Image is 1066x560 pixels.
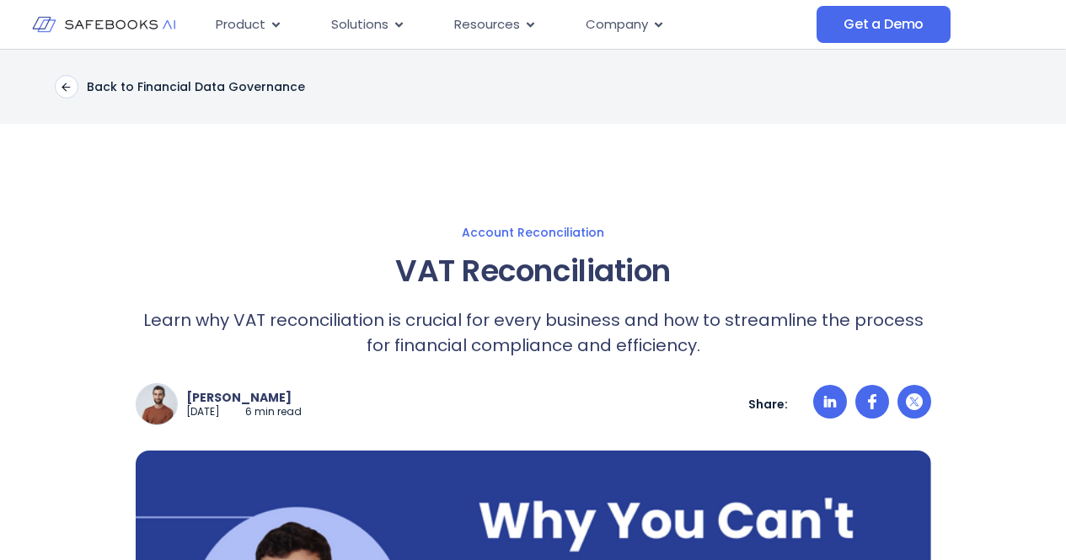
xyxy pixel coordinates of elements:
p: Learn why VAT reconciliation is crucial for every business and how to streamline the process for ... [136,307,931,358]
a: Get a Demo [817,6,951,43]
a: Back to Financial Data Governance [55,75,305,99]
span: Product [216,15,265,35]
span: Resources [454,15,520,35]
span: Solutions [331,15,388,35]
p: 6 min read [245,405,302,419]
p: Back to Financial Data Governance [87,79,305,94]
img: a man with a beard and a brown sweater [137,384,177,424]
div: Menu Toggle [202,8,817,41]
p: [DATE] [186,405,220,419]
p: Share: [748,397,788,412]
h1: VAT Reconciliation [136,248,931,294]
nav: Menu [202,8,817,41]
a: Account Reconciliation [17,225,1049,240]
span: Get a Demo [844,16,924,33]
span: Company [586,15,648,35]
p: [PERSON_NAME] [186,390,302,405]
